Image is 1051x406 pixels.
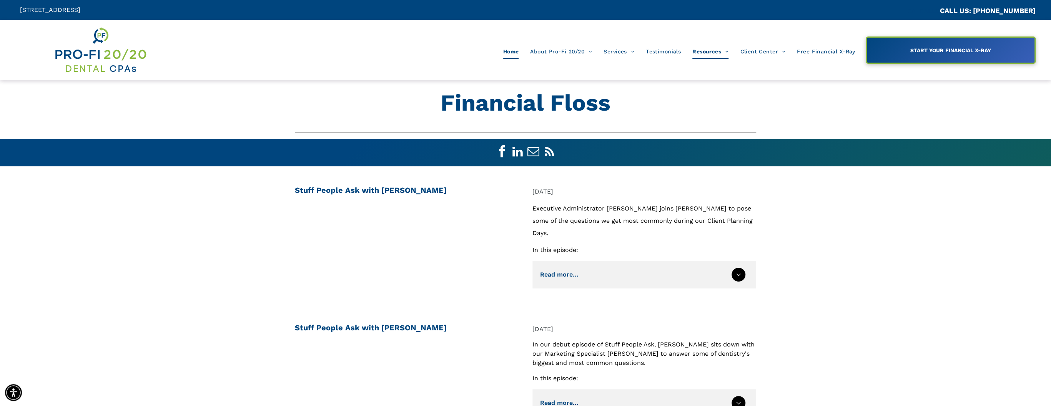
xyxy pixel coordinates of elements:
[532,205,753,237] span: Executive Administrator [PERSON_NAME] joins [PERSON_NAME] to pose some of the questions we get mo...
[532,325,553,333] span: [DATE]
[497,44,525,59] a: Home
[20,6,80,13] span: [STREET_ADDRESS]
[5,384,22,401] div: Accessibility Menu
[540,268,579,281] div: Read more...
[295,323,447,332] span: Stuff People Ask with [PERSON_NAME]
[940,7,1036,15] a: CALL US: [PHONE_NUMBER]
[527,145,540,161] a: email
[640,44,687,59] a: Testimonials
[907,7,940,15] span: CA::CALLC
[542,145,556,161] a: rss
[54,26,147,74] img: Get Dental CPA Consulting, Bookkeeping, & Bank Loans
[907,43,993,57] span: START YOUR FINANCIAL X-RAY
[598,44,640,59] a: Services
[524,44,598,59] a: About Pro-Fi 20/20
[866,36,1036,64] a: START YOUR FINANCIAL X-RAY
[532,375,578,382] span: In this episode:
[687,44,734,59] a: Resources
[532,341,755,366] span: In our debut episode of Stuff People Ask, [PERSON_NAME] sits down with our Marketing Specialist [...
[295,186,447,195] span: Stuff People Ask with [PERSON_NAME]
[532,188,553,195] span: [DATE]
[503,44,519,59] span: Home
[511,145,525,161] a: linkedin
[441,89,610,116] strong: Financial Floss
[791,44,861,59] a: Free Financial X-Ray
[532,246,578,254] span: In this episode:
[495,145,509,161] a: facebook
[734,44,791,59] a: Client Center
